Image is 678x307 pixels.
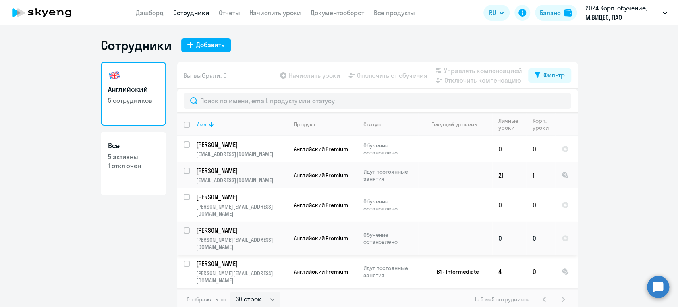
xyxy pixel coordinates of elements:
[108,84,159,95] h3: Английский
[543,70,565,80] div: Фильтр
[585,3,659,22] p: 2024 Корп. обучение, М.ВИДЕО, ПАО
[196,259,286,268] p: [PERSON_NAME]
[196,177,287,184] p: [EMAIL_ADDRESS][DOMAIN_NAME]
[219,9,240,17] a: Отчеты
[196,203,287,217] p: [PERSON_NAME][EMAIL_ADDRESS][DOMAIN_NAME]
[108,69,121,82] img: english
[173,9,209,17] a: Сотрудники
[363,121,381,128] div: Статус
[196,259,287,268] a: [PERSON_NAME]
[108,161,159,170] p: 1 отключен
[196,40,224,50] div: Добавить
[526,222,555,255] td: 0
[492,255,526,288] td: 4
[581,3,671,22] button: 2024 Корп. обучение, М.ВИДЕО, ПАО
[498,117,526,131] div: Личные уроки
[136,9,164,17] a: Дашборд
[184,71,227,80] span: Вы выбрали: 0
[294,201,348,209] span: Английский Premium
[101,62,166,126] a: Английский5 сотрудников
[108,141,159,151] h3: Все
[108,153,159,161] p: 5 активны
[249,9,301,17] a: Начислить уроки
[363,142,418,156] p: Обучение остановлено
[498,117,521,131] div: Личные уроки
[294,172,348,179] span: Английский Premium
[526,136,555,162] td: 0
[535,5,577,21] button: Балансbalance
[294,145,348,153] span: Английский Premium
[196,226,287,235] a: [PERSON_NAME]
[196,166,287,175] a: [PERSON_NAME]
[363,121,418,128] div: Статус
[196,121,207,128] div: Имя
[187,296,227,303] span: Отображать по:
[294,268,348,275] span: Английский Premium
[196,226,286,235] p: [PERSON_NAME]
[425,121,492,128] div: Текущий уровень
[196,236,287,251] p: [PERSON_NAME][EMAIL_ADDRESS][DOMAIN_NAME]
[533,117,550,131] div: Корп. уроки
[363,198,418,212] p: Обучение остановлено
[196,140,286,149] p: [PERSON_NAME]
[101,37,172,53] h1: Сотрудники
[492,162,526,188] td: 21
[196,151,287,158] p: [EMAIL_ADDRESS][DOMAIN_NAME]
[184,93,571,109] input: Поиск по имени, email, продукту или статусу
[432,121,477,128] div: Текущий уровень
[528,68,571,83] button: Фильтр
[363,231,418,245] p: Обучение остановлено
[492,188,526,222] td: 0
[101,132,166,195] a: Все5 активны1 отключен
[540,8,561,17] div: Баланс
[196,166,286,175] p: [PERSON_NAME]
[374,9,415,17] a: Все продукты
[526,188,555,222] td: 0
[108,96,159,105] p: 5 сотрудников
[363,168,418,182] p: Идут постоянные занятия
[196,121,287,128] div: Имя
[526,255,555,288] td: 0
[294,235,348,242] span: Английский Premium
[196,270,287,284] p: [PERSON_NAME][EMAIL_ADDRESS][DOMAIN_NAME]
[294,121,315,128] div: Продукт
[526,162,555,188] td: 1
[533,117,555,131] div: Корп. уроки
[475,296,530,303] span: 1 - 5 из 5 сотрудников
[564,9,572,17] img: balance
[492,222,526,255] td: 0
[418,255,492,288] td: B1 - Intermediate
[196,193,286,201] p: [PERSON_NAME]
[489,8,496,17] span: RU
[196,140,287,149] a: [PERSON_NAME]
[181,38,231,52] button: Добавить
[294,121,357,128] div: Продукт
[311,9,364,17] a: Документооборот
[196,193,287,201] a: [PERSON_NAME]
[483,5,510,21] button: RU
[363,265,418,279] p: Идут постоянные занятия
[492,136,526,162] td: 0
